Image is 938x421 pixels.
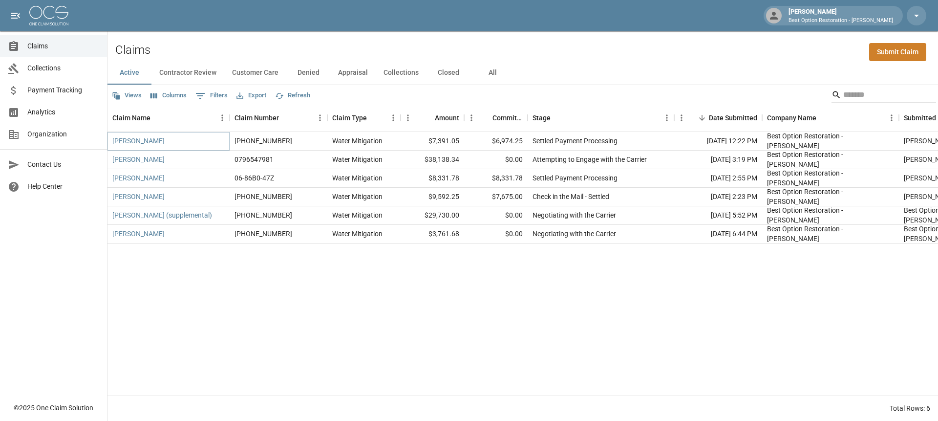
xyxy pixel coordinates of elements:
div: Best Option Restoration - Thornton [767,150,894,169]
div: Claim Number [230,104,327,132]
div: [DATE] 12:22 PM [674,132,762,151]
div: Claim Name [107,104,230,132]
div: Claim Number [234,104,279,132]
button: Show filters [193,88,230,104]
div: $0.00 [464,225,528,244]
div: Committed Amount [464,104,528,132]
div: Best Option Restoration - Thornton [767,224,894,244]
span: Collections [27,63,99,73]
div: Company Name [762,104,899,132]
div: [DATE] 2:23 PM [674,188,762,206]
div: [DATE] 5:52 PM [674,206,762,225]
div: Settled Payment Processing [533,173,618,183]
a: [PERSON_NAME] [112,229,165,239]
span: Claims [27,41,99,51]
button: Menu [313,111,327,125]
div: Stage [533,104,551,132]
div: Water Mitigation [332,155,383,164]
button: Refresh [273,88,313,103]
img: ocs-logo-white-transparent.png [29,6,68,25]
button: Menu [401,111,415,125]
button: open drawer [6,6,25,25]
a: [PERSON_NAME] (supplemental) [112,210,212,220]
button: Customer Care [224,61,286,85]
button: Closed [426,61,470,85]
div: [PERSON_NAME] [785,7,897,24]
button: Menu [884,111,899,125]
div: Claim Name [112,104,150,132]
div: Search [831,87,936,105]
div: Company Name [767,104,816,132]
span: Contact Us [27,159,99,170]
a: [PERSON_NAME] [112,173,165,183]
span: Payment Tracking [27,85,99,95]
button: Sort [551,111,564,125]
button: Active [107,61,151,85]
div: Negotiating with the Carrier [533,210,616,220]
div: Water Mitigation [332,173,383,183]
div: © 2025 One Claim Solution [14,403,93,413]
div: [DATE] 6:44 PM [674,225,762,244]
span: Organization [27,129,99,139]
div: 06-86B0-47Z [234,173,274,183]
button: Menu [674,111,689,125]
button: Sort [279,111,293,125]
button: Appraisal [330,61,376,85]
span: Analytics [27,107,99,117]
button: Contractor Review [151,61,224,85]
div: dynamic tabs [107,61,938,85]
div: $8,331.78 [464,169,528,188]
div: Water Mitigation [332,229,383,239]
button: All [470,61,514,85]
div: $6,974.25 [464,132,528,151]
div: Settled Payment Processing [533,136,618,146]
div: Best Option Restoration - Thornton [767,168,894,188]
div: Claim Type [332,104,367,132]
div: Best Option Restoration - Thornton [767,187,894,206]
div: $0.00 [464,151,528,169]
div: Date Submitted [674,104,762,132]
div: $0.00 [464,206,528,225]
button: Sort [367,111,381,125]
div: Water Mitigation [332,136,383,146]
div: Total Rows: 6 [890,403,930,413]
button: Collections [376,61,426,85]
div: [DATE] 3:19 PM [674,151,762,169]
div: Water Mitigation [332,192,383,201]
button: Sort [479,111,492,125]
div: $38,138.34 [401,151,464,169]
button: Sort [816,111,830,125]
button: Denied [286,61,330,85]
button: Export [234,88,269,103]
a: [PERSON_NAME] [112,136,165,146]
div: Negotiating with the Carrier [533,229,616,239]
div: Date Submitted [709,104,757,132]
div: $7,391.05 [401,132,464,151]
div: Water Mitigation [332,210,383,220]
a: [PERSON_NAME] [112,155,165,164]
div: $8,331.78 [401,169,464,188]
button: Views [109,88,144,103]
button: Menu [386,111,401,125]
button: Menu [215,111,230,125]
h2: Claims [115,43,150,57]
a: Submit Claim [869,43,926,61]
button: Sort [695,111,709,125]
div: Best Option Restoration - Thornton [767,131,894,151]
div: Attempting to Engage with the Carrier [533,155,647,164]
button: Sort [150,111,164,125]
div: $7,675.00 [464,188,528,206]
div: Stage [528,104,674,132]
div: $9,592.25 [401,188,464,206]
button: Menu [660,111,674,125]
div: $3,761.68 [401,225,464,244]
div: $29,730.00 [401,206,464,225]
div: 300-0237914-2025 [234,192,292,201]
a: [PERSON_NAME] [112,192,165,201]
div: 01-005-982090 [234,210,292,220]
div: Committed Amount [492,104,523,132]
div: Amount [401,104,464,132]
div: Best Option Restoration - Thornton [767,205,894,225]
button: Menu [464,111,479,125]
div: 01-005-982090 [234,229,292,239]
